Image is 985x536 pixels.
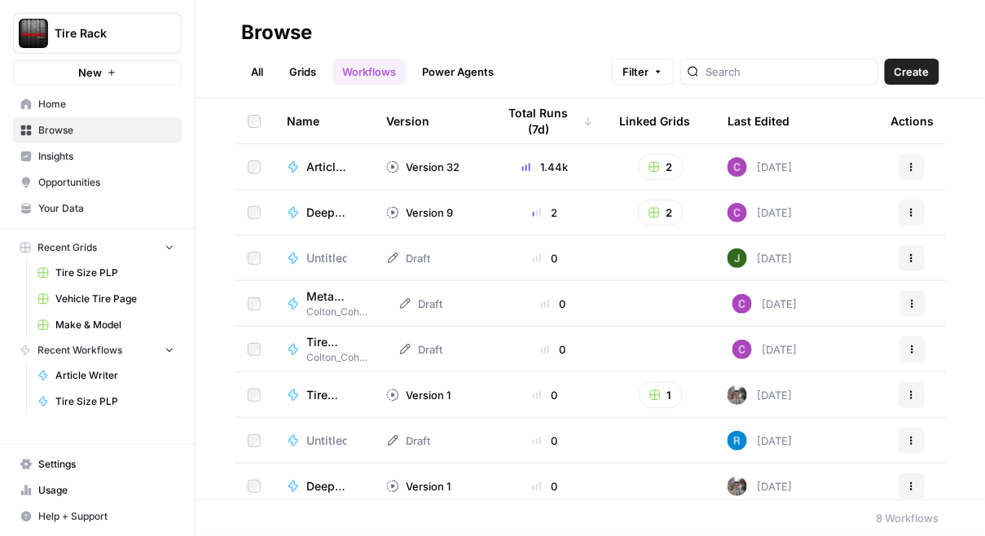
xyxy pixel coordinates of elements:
img: Tire Rack Logo [19,19,48,48]
span: Usage [38,483,174,498]
div: Total Runs (7d) [497,99,593,143]
a: Home [13,91,182,117]
span: Filter [622,64,649,80]
span: Deep Research [306,204,347,221]
div: Last Edited [728,99,789,143]
div: Version 1 [386,478,451,494]
span: Settings [38,457,174,472]
span: Tire Size PLP [55,394,174,409]
a: Power Agents [412,59,503,85]
span: Help + Support [38,509,174,524]
div: Version [386,99,429,143]
span: Untitled [306,433,347,449]
div: 0 [497,433,593,449]
div: 0 [497,387,593,403]
input: Search [706,64,871,80]
span: Create [895,64,930,80]
button: Create [885,59,939,85]
a: Untitled [287,433,360,449]
a: Your Data [13,196,182,222]
span: Tire Size PLP [55,266,174,280]
div: Linked Grids [619,99,690,143]
button: Help + Support [13,503,182,529]
a: Insights [13,143,182,169]
a: Grids [279,59,326,85]
span: Your Data [38,201,174,216]
a: Tire Size PLP [30,389,182,415]
div: Draft [398,341,442,358]
span: Deep Research v2 [306,478,347,494]
span: Recent Workflows [37,343,122,358]
a: Article Writer [287,159,360,175]
img: luj36oym5k2n1kjpnpxn8ikwxuhv [732,294,752,314]
div: Draft [398,296,442,312]
div: 2 [497,204,593,221]
img: luj36oym5k2n1kjpnpxn8ikwxuhv [728,203,747,222]
img: a2mlt6f1nb2jhzcjxsuraj5rj4vi [728,477,747,496]
a: All [241,59,273,85]
div: [DATE] [728,157,792,177]
a: Settings [13,451,182,477]
a: Meta Description Generator (Cohort Build)Colton_Cohort Builds [287,288,372,319]
div: 0 [497,478,593,494]
a: Make & Model [30,312,182,338]
span: Make & Model [55,318,174,332]
div: 0 [507,296,600,312]
div: 8 Workflows [877,510,939,526]
span: Browse [38,123,174,138]
div: Draft [386,433,430,449]
a: Browse [13,117,182,143]
a: Usage [13,477,182,503]
div: [DATE] [728,431,792,450]
img: luj36oym5k2n1kjpnpxn8ikwxuhv [732,340,752,359]
a: Vehicle Tire Page [30,286,182,312]
div: [DATE] [728,248,792,268]
span: Colton_Cohort Builds [306,350,372,365]
span: Meta Description Generator (Cohort Build) [306,288,359,305]
button: 2 [638,154,684,180]
img: 5v0yozua856dyxnw4lpcp45mgmzh [728,248,747,268]
img: luj36oym5k2n1kjpnpxn8ikwxuhv [728,157,747,177]
div: [DATE] [728,203,792,222]
div: [DATE] [732,340,797,359]
button: Recent Workflows [13,338,182,362]
div: Version 1 [386,387,451,403]
span: Untitled [306,250,347,266]
button: Recent Grids [13,235,182,260]
div: [DATE] [728,385,792,405]
span: Article Writer [306,159,347,175]
div: Version 9 [386,204,453,221]
span: Article Writer [55,368,174,383]
a: Deep Research v2 [287,478,360,494]
a: Workflows [332,59,406,85]
button: Filter [612,59,674,85]
span: Vehicle Tire Page [55,292,174,306]
div: 1.44k [497,159,593,175]
button: 1 [639,382,683,408]
span: Tire Product Description (Cohort Build) [306,334,359,350]
div: Version 32 [386,159,460,175]
a: Article Writer [30,362,182,389]
div: 0 [507,341,600,358]
button: 2 [638,200,684,226]
div: [DATE] [728,477,792,496]
a: Untitled [287,250,360,266]
span: Recent Grids [37,240,97,255]
div: 0 [497,250,593,266]
div: Name [287,99,360,143]
a: Deep Research [287,204,360,221]
span: Opportunities [38,175,174,190]
span: Home [38,97,174,112]
span: Colton_Cohort Builds [306,305,372,319]
div: Actions [890,99,934,143]
a: Tire Size PLP [30,260,182,286]
img: a2mlt6f1nb2jhzcjxsuraj5rj4vi [728,385,747,405]
div: [DATE] [732,294,797,314]
a: Tire Size PLP [287,387,360,403]
div: Draft [386,250,430,266]
button: New [13,60,182,85]
span: New [78,64,102,81]
span: Tire Rack [55,25,153,42]
button: Workspace: Tire Rack [13,13,182,54]
div: Browse [241,20,312,46]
